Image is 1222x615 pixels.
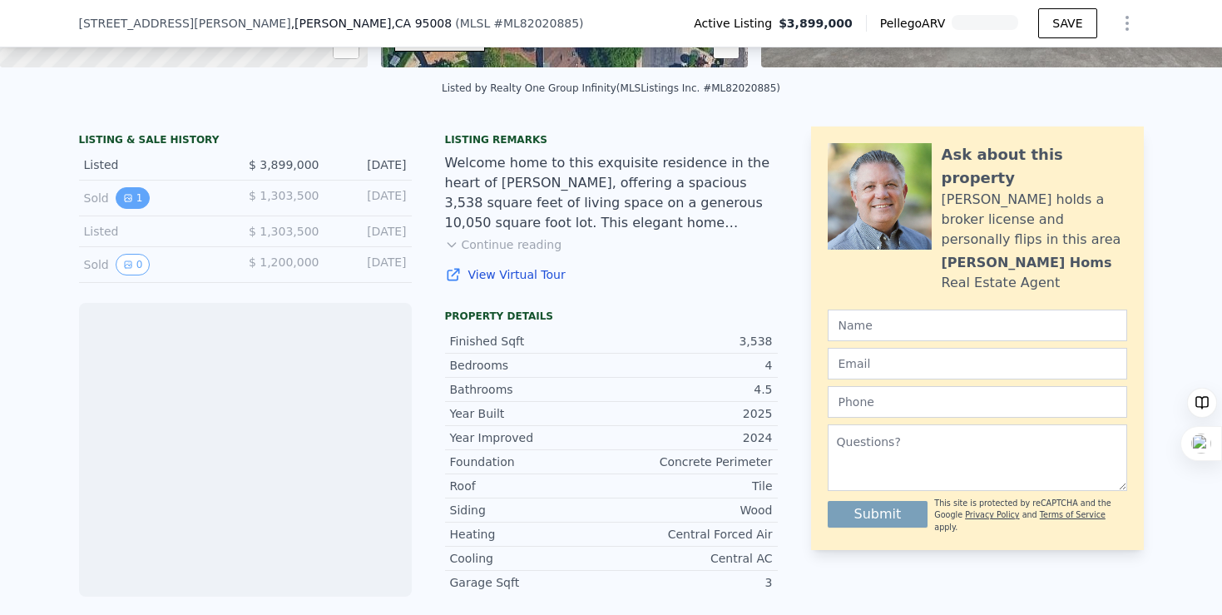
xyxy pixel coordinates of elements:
div: Sold [84,254,232,275]
span: Pellego ARV [880,15,952,32]
div: Siding [450,502,611,518]
a: Privacy Policy [965,510,1019,519]
button: SAVE [1038,8,1096,38]
div: Foundation [450,454,611,470]
div: [DATE] [333,223,407,240]
div: Wood [611,502,773,518]
span: # ML82020885 [493,17,579,30]
div: ( ) [455,15,583,32]
div: Property details [445,310,778,323]
div: 4 [611,357,773,374]
div: LISTING & SALE HISTORY [79,133,412,150]
div: Central AC [611,550,773,567]
div: Tile [611,478,773,494]
div: Welcome home to this exquisite residence in the heart of [PERSON_NAME], offering a spacious 3,538... [445,153,778,233]
div: Year Built [450,405,611,422]
a: Terms of Service [1040,510,1106,519]
button: Submit [828,501,928,528]
button: Continue reading [445,236,562,253]
input: Email [828,348,1127,379]
span: $3,899,000 [779,15,853,32]
div: Sold [84,187,232,209]
button: Show Options [1111,7,1144,40]
div: 3,538 [611,333,773,350]
div: Bedrooms [450,357,611,374]
div: Listed [84,156,232,173]
div: Garage Sqft [450,574,611,591]
div: [PERSON_NAME] holds a broker license and personally flips in this area [942,190,1127,250]
input: Name [828,310,1127,341]
div: [DATE] [333,156,407,173]
div: Listed by Realty One Group Infinity (MLSListings Inc. #ML82020885) [442,82,780,94]
div: 2024 [611,429,773,446]
span: $ 3,899,000 [249,158,319,171]
div: Real Estate Agent [942,273,1061,293]
div: Finished Sqft [450,333,611,350]
div: 4.5 [611,381,773,398]
div: Year Improved [450,429,611,446]
input: Phone [828,386,1127,418]
div: 2025 [611,405,773,422]
div: [DATE] [333,254,407,275]
div: Bathrooms [450,381,611,398]
span: $ 1,200,000 [249,255,319,269]
button: View historical data [116,254,151,275]
a: View Virtual Tour [445,266,778,283]
div: Ask about this property [942,143,1127,190]
div: Roof [450,478,611,494]
div: 3 [611,574,773,591]
div: [PERSON_NAME] Homs [942,253,1112,273]
button: View historical data [116,187,151,209]
span: $ 1,303,500 [249,189,319,202]
div: Concrete Perimeter [611,454,773,470]
div: Heating [450,526,611,543]
div: This site is protected by reCAPTCHA and the Google and apply. [934,498,1126,533]
span: $ 1,303,500 [249,225,319,238]
span: MLSL [460,17,491,30]
span: [STREET_ADDRESS][PERSON_NAME] [79,15,291,32]
span: , CA 95008 [391,17,452,30]
div: Listing remarks [445,133,778,146]
div: Cooling [450,550,611,567]
div: Listed [84,223,232,240]
div: [DATE] [333,187,407,209]
span: , [PERSON_NAME] [291,15,453,32]
span: Active Listing [694,15,779,32]
div: Central Forced Air [611,526,773,543]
